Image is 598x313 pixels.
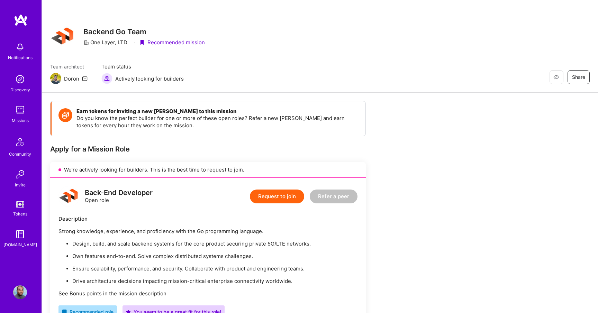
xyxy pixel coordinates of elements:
[76,108,359,114] h4: Earn tokens for inviting a new [PERSON_NAME] to this mission
[64,75,79,82] div: Doron
[139,39,205,46] div: Recommended mission
[13,227,27,241] img: guide book
[50,63,88,70] span: Team architect
[50,24,75,49] img: Company Logo
[76,114,359,129] p: Do you know the perfect builder for one or more of these open roles? Refer a new [PERSON_NAME] an...
[101,73,112,84] img: Actively looking for builders
[3,241,37,248] div: [DOMAIN_NAME]
[139,40,145,45] i: icon PurpleRibbon
[50,73,61,84] img: Team Architect
[58,186,79,207] img: logo
[83,27,205,36] h3: Backend Go Team
[10,86,30,93] div: Discovery
[58,108,72,122] img: Token icon
[101,63,184,70] span: Team status
[50,162,366,178] div: We’re actively looking for builders. This is the best time to request to join.
[115,75,184,82] span: Actively looking for builders
[310,190,357,203] button: Refer a peer
[568,70,590,84] button: Share
[12,134,28,150] img: Community
[11,285,29,299] a: User Avatar
[72,252,357,260] p: Own features end-to-end. Solve complex distributed systems challenges.
[13,103,27,117] img: teamwork
[134,39,136,46] div: ·
[58,228,357,235] p: Strong knowledge, experience, and proficiency with the Go programming language.
[15,181,26,188] div: Invite
[553,74,559,80] i: icon EyeClosed
[8,54,33,61] div: Notifications
[82,76,88,81] i: icon Mail
[16,201,24,208] img: tokens
[250,190,304,203] button: Request to join
[12,117,29,124] div: Missions
[572,74,585,81] span: Share
[13,72,27,86] img: discovery
[58,290,357,297] p: See Bonus points in the mission description
[50,145,366,154] div: Apply for a Mission Role
[72,240,357,247] p: Design, build, and scale backend systems for the core product securing private 5G/LTE networks.
[83,39,127,46] div: One Layer, LTD
[58,215,357,222] div: Description
[13,40,27,54] img: bell
[85,189,153,196] div: Back-End Developer
[72,277,357,285] p: Drive architecture decisions impacting mission-critical enterprise connectivity worldwide.
[85,189,153,204] div: Open role
[13,285,27,299] img: User Avatar
[83,40,89,45] i: icon CompanyGray
[9,150,31,158] div: Community
[13,210,27,218] div: Tokens
[72,265,357,272] p: Ensure scalability, performance, and security. Collaborate with product and engineering teams.
[13,167,27,181] img: Invite
[14,14,28,26] img: logo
